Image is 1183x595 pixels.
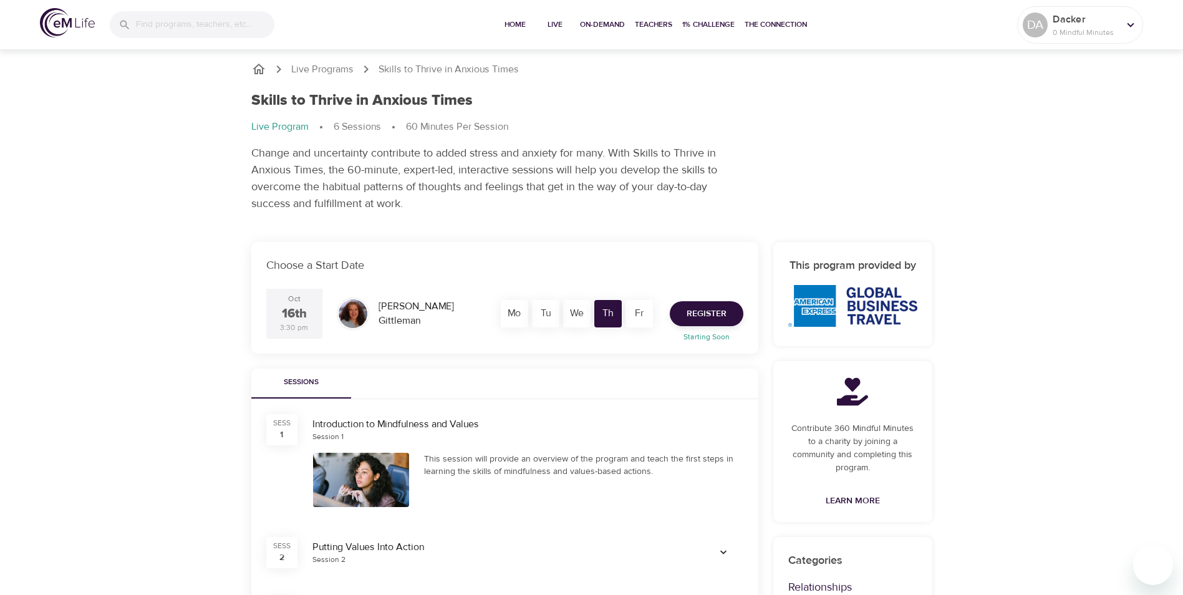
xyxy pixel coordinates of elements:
[291,62,354,77] a: Live Programs
[334,120,381,134] p: 6 Sessions
[312,432,344,442] div: Session 1
[532,300,559,327] div: Tu
[745,18,807,31] span: The Connection
[424,453,743,478] div: This session will provide an overview of the program and teach the first steps in learning the sk...
[501,300,528,327] div: Mo
[625,300,653,327] div: Fr
[821,490,885,513] a: Learn More
[379,62,519,77] p: Skills to Thrive in Anxious Times
[251,92,473,110] h1: Skills to Thrive in Anxious Times
[312,540,688,554] div: Putting Values Into Action
[1133,545,1173,585] iframe: Button to launch messaging window
[312,417,743,432] div: Introduction to Mindfulness and Values
[251,145,719,212] p: Change and uncertainty contribute to added stress and anxiety for many. With Skills to Thrive in ...
[682,18,735,31] span: 1% Challenge
[662,331,751,342] p: Starting Soon
[251,120,932,135] nav: breadcrumb
[280,428,283,441] div: 1
[670,301,743,326] button: Register
[251,62,932,77] nav: breadcrumb
[788,552,917,569] p: Categories
[500,18,530,31] span: Home
[282,305,307,323] div: 16th
[788,285,917,327] img: AmEx%20GBT%20logo.png
[280,322,308,333] div: 3:30 pm
[1053,12,1119,27] p: Dacker
[406,120,508,134] p: 60 Minutes Per Session
[273,541,291,551] div: SESS
[1023,12,1048,37] div: DA
[687,306,727,322] span: Register
[826,493,880,509] span: Learn More
[312,554,345,565] div: Session 2
[788,422,917,475] p: Contribute 360 Mindful Minutes to a charity by joining a community and completing this program.
[40,8,95,37] img: logo
[136,11,274,38] input: Find programs, teachers, etc...
[374,294,489,333] div: [PERSON_NAME] Gittleman
[563,300,591,327] div: We
[540,18,570,31] span: Live
[279,551,284,564] div: 2
[273,418,291,428] div: SESS
[580,18,625,31] span: On-Demand
[259,376,344,389] span: Sessions
[288,294,301,304] div: Oct
[266,257,743,274] p: Choose a Start Date
[1053,27,1119,38] p: 0 Mindful Minutes
[788,257,917,275] h6: This program provided by
[251,120,309,134] p: Live Program
[635,18,672,31] span: Teachers
[594,300,622,327] div: Th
